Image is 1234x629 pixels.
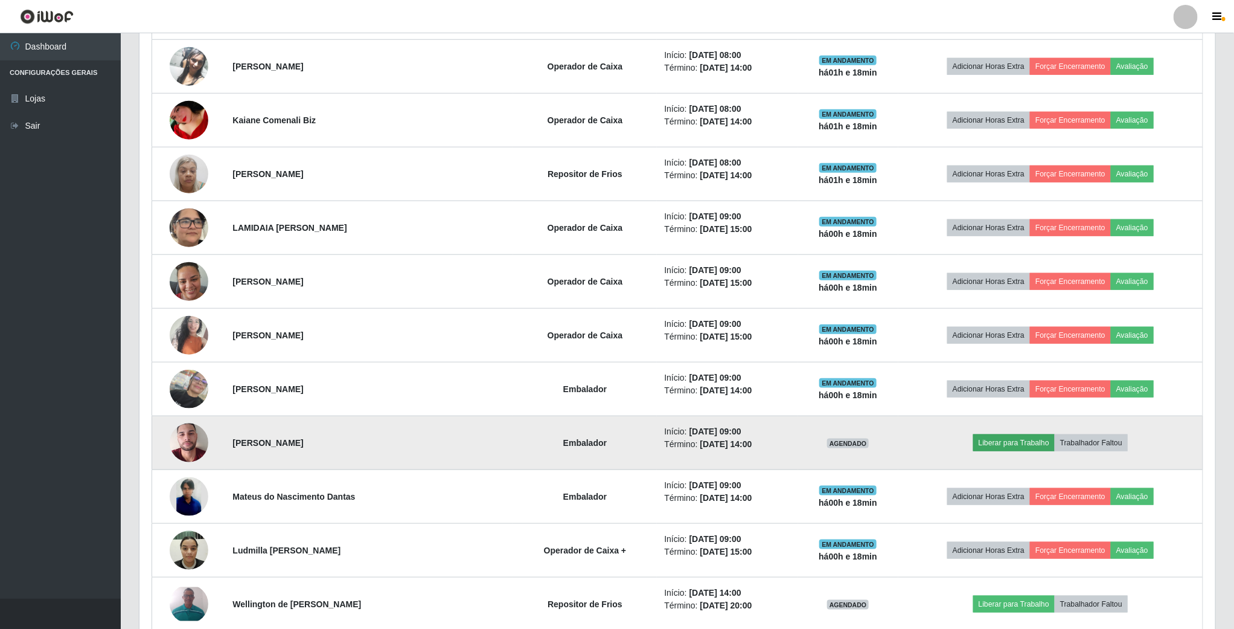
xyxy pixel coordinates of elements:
[700,332,752,341] time: [DATE] 15:00
[819,378,877,388] span: EM ANDAMENTO
[689,319,741,329] time: [DATE] 09:00
[170,202,208,253] img: 1756231010966.jpeg
[947,542,1030,559] button: Adicionar Horas Extra
[232,438,303,448] strong: [PERSON_NAME]
[1111,381,1154,398] button: Avaliação
[548,115,623,125] strong: Operador de Caixa
[700,547,752,556] time: [DATE] 15:00
[1030,219,1111,236] button: Forçar Encerramento
[170,370,208,408] img: 1720171489810.jpeg
[700,224,752,234] time: [DATE] 15:00
[664,479,790,492] li: Início:
[819,121,877,131] strong: há 01 h e 18 min
[664,331,790,343] li: Término:
[700,117,752,126] time: [DATE] 14:00
[232,223,347,233] strong: LAMIDAIA [PERSON_NAME]
[689,50,741,60] time: [DATE] 08:00
[548,169,622,179] strong: Repositor de Frios
[819,175,877,185] strong: há 01 h e 18 min
[170,408,208,477] img: 1624686052490.jpeg
[232,492,355,502] strong: Mateus do Nascimento Dantas
[947,219,1030,236] button: Adicionar Horas Extra
[548,62,623,71] strong: Operador de Caixa
[1111,166,1154,182] button: Avaliação
[689,158,741,167] time: [DATE] 08:00
[20,9,74,24] img: CoreUI Logo
[947,273,1030,290] button: Adicionar Horas Extra
[1111,58,1154,75] button: Avaliação
[170,524,208,576] img: 1751847182562.jpeg
[1030,273,1111,290] button: Forçar Encerramento
[1030,542,1111,559] button: Forçar Encerramento
[232,277,303,286] strong: [PERSON_NAME]
[689,265,741,275] time: [DATE] 09:00
[973,596,1055,613] button: Liberar para Trabalho
[664,546,790,558] li: Término:
[664,115,790,128] li: Término:
[1030,112,1111,129] button: Forçar Encerramento
[170,148,208,199] img: 1734130830737.jpeg
[563,492,607,502] strong: Embalador
[689,373,741,382] time: [DATE] 09:00
[819,271,877,280] span: EM ANDAMENTO
[170,32,208,101] img: 1728657524685.jpeg
[1030,488,1111,505] button: Forçar Encerramento
[664,599,790,612] li: Término:
[1111,542,1154,559] button: Avaliação
[1030,327,1111,344] button: Forçar Encerramento
[232,331,303,340] strong: [PERSON_NAME]
[1111,273,1154,290] button: Avaliação
[689,211,741,221] time: [DATE] 09:00
[664,210,790,223] li: Início:
[700,278,752,288] time: [DATE] 15:00
[1111,112,1154,129] button: Avaliação
[548,223,623,233] strong: Operador de Caixa
[947,166,1030,182] button: Adicionar Horas Extra
[819,217,877,227] span: EM ANDAMENTO
[664,492,790,505] li: Término:
[664,425,790,438] li: Início:
[819,390,877,400] strong: há 00 h e 18 min
[819,163,877,173] span: EM ANDAMENTO
[664,103,790,115] li: Início:
[1030,58,1111,75] button: Forçar Encerramento
[1111,219,1154,236] button: Avaliação
[1055,596,1128,613] button: Trabalhador Faltou
[819,552,877,561] strong: há 00 h e 18 min
[819,68,877,77] strong: há 01 h e 18 min
[689,534,741,544] time: [DATE] 09:00
[544,546,627,555] strong: Operador de Caixa +
[819,486,877,495] span: EM ANDAMENTO
[548,599,622,609] strong: Repositor de Frios
[827,439,869,448] span: AGENDADO
[973,434,1055,451] button: Liberar para Trabalho
[689,427,741,436] time: [DATE] 09:00
[664,587,790,599] li: Início:
[664,277,790,289] li: Término:
[170,89,208,152] img: 1748055725506.jpeg
[819,540,877,549] span: EM ANDAMENTO
[232,62,303,71] strong: [PERSON_NAME]
[664,264,790,277] li: Início:
[1030,166,1111,182] button: Forçar Encerramento
[170,477,208,516] img: 1738532895454.jpeg
[664,49,790,62] li: Início:
[1111,327,1154,344] button: Avaliação
[664,438,790,451] li: Término:
[1055,434,1128,451] button: Trabalhador Faltou
[947,381,1030,398] button: Adicionar Horas Extra
[819,229,877,239] strong: há 00 h e 18 min
[664,533,790,546] li: Início:
[664,372,790,384] li: Início:
[232,546,340,555] strong: Ludmilla [PERSON_NAME]
[232,384,303,394] strong: [PERSON_NAME]
[819,56,877,65] span: EM ANDAMENTO
[664,156,790,169] li: Início:
[170,587,208,621] img: 1724302399832.jpeg
[819,324,877,334] span: EM ANDAMENTO
[548,331,623,340] strong: Operador de Caixa
[700,601,752,610] time: [DATE] 20:00
[819,109,877,119] span: EM ANDAMENTO
[819,283,877,292] strong: há 00 h e 18 min
[700,439,752,449] time: [DATE] 14:00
